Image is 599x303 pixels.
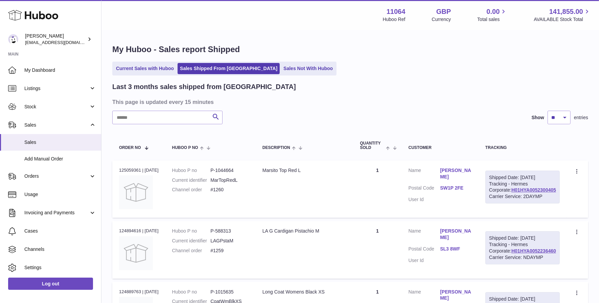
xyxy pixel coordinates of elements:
[534,16,591,23] span: AVAILABLE Stock Total
[8,278,93,290] a: Log out
[477,16,507,23] span: Total sales
[511,187,556,193] a: H01HYA0052300405
[112,82,296,91] h2: Last 3 months sales shipped from [GEOGRAPHIC_DATA]
[485,146,560,150] div: Tracking
[178,63,280,74] a: Sales Shipped From [GEOGRAPHIC_DATA]
[210,187,249,193] dd: #1260
[532,114,544,121] label: Show
[489,254,556,261] div: Carrier Service: NDAYMP
[112,44,588,55] h1: My Huboo - Sales report Shipped
[489,193,556,200] div: Carrier Service: 2DAYMP
[24,139,96,146] span: Sales
[172,146,198,150] span: Huboo P no
[24,210,89,216] span: Invoicing and Payments
[489,235,556,241] div: Shipped Date: [DATE]
[24,173,89,179] span: Orders
[119,236,153,270] img: no-photo.jpg
[172,238,211,244] dt: Current identifier
[24,67,96,73] span: My Dashboard
[210,289,249,295] dd: P-1015635
[485,231,560,264] div: Tracking - Hermes Corporate:
[172,177,211,183] dt: Current identifier
[409,257,440,264] dt: User Id
[25,40,99,45] span: [EMAIL_ADDRESS][DOMAIN_NAME]
[487,7,500,16] span: 0.00
[24,104,89,110] span: Stock
[262,167,346,174] div: Marsito Top Red L
[262,289,346,295] div: Long Coat Womens Black XS
[210,228,249,234] dd: P-588313
[477,7,507,23] a: 0.00 Total sales
[24,228,96,234] span: Cases
[112,98,586,106] h3: This page is updated every 15 minutes
[440,246,472,252] a: SL3 8WF
[24,122,89,128] span: Sales
[485,171,560,204] div: Tracking - Hermes Corporate:
[409,146,472,150] div: Customer
[489,296,556,302] div: Shipped Date: [DATE]
[119,175,153,209] img: no-photo.jpg
[24,85,89,92] span: Listings
[574,114,588,121] span: entries
[262,146,290,150] span: Description
[436,7,451,16] strong: GBP
[262,228,346,234] div: LA G Cardigan Pistachio M
[172,187,211,193] dt: Channel order
[172,228,211,234] dt: Huboo P no
[210,167,249,174] dd: P-1044664
[432,16,451,23] div: Currency
[511,248,556,254] a: H01HYA0052236460
[440,228,472,241] a: [PERSON_NAME]
[8,34,18,44] img: imichellrs@gmail.com
[172,289,211,295] dt: Huboo P no
[409,246,440,254] dt: Postal Code
[24,246,96,253] span: Channels
[119,228,159,234] div: 124894616 | [DATE]
[119,146,141,150] span: Order No
[281,63,335,74] a: Sales Not With Huboo
[24,156,96,162] span: Add Manual Order
[25,33,86,46] div: [PERSON_NAME]
[360,141,384,150] span: Quantity Sold
[210,238,249,244] dd: LAGPstaM
[409,185,440,193] dt: Postal Code
[409,196,440,203] dt: User Id
[549,7,583,16] span: 141,855.00
[534,7,591,23] a: 141,855.00 AVAILABLE Stock Total
[383,16,406,23] div: Huboo Ref
[440,289,472,302] a: [PERSON_NAME]
[119,167,159,173] div: 125059361 | [DATE]
[387,7,406,16] strong: 11064
[210,177,249,183] dd: MarTopRedL
[172,247,211,254] dt: Channel order
[440,167,472,180] a: [PERSON_NAME]
[409,167,440,182] dt: Name
[24,191,96,198] span: Usage
[210,247,249,254] dd: #1259
[114,63,176,74] a: Current Sales with Huboo
[24,264,96,271] span: Settings
[119,289,159,295] div: 124889763 | [DATE]
[489,174,556,181] div: Shipped Date: [DATE]
[409,228,440,242] dt: Name
[353,221,401,278] td: 1
[172,167,211,174] dt: Huboo P no
[440,185,472,191] a: SW1P 2FE
[353,160,401,218] td: 1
